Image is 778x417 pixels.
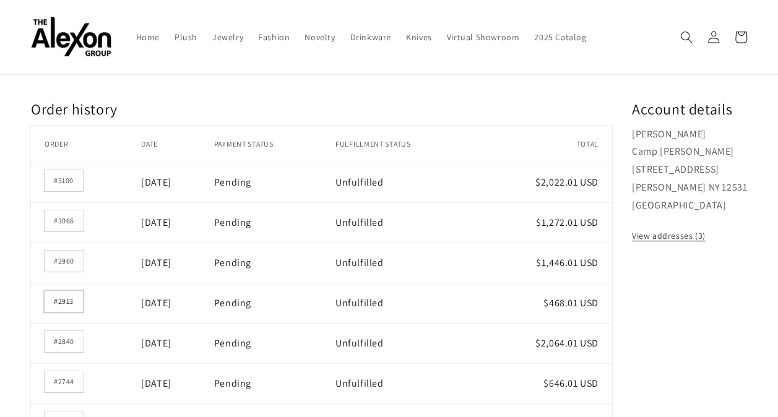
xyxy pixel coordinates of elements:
td: Pending [214,283,335,323]
td: Pending [214,243,335,283]
th: Total [483,126,612,163]
time: [DATE] [141,216,171,229]
span: Drinkware [350,32,391,43]
time: [DATE] [141,176,171,189]
td: $1,446.01 USD [483,243,612,283]
td: Unfulfilled [335,202,483,243]
span: Jewelry [212,32,243,43]
a: Plush [167,24,205,50]
a: Fashion [251,24,297,50]
a: Virtual Showroom [439,24,527,50]
time: [DATE] [141,337,171,350]
a: Home [129,24,167,50]
td: Unfulfilled [335,163,483,203]
time: [DATE] [141,296,171,309]
span: Home [136,32,160,43]
td: Unfulfilled [335,323,483,363]
h2: Order history [31,100,612,119]
a: Order number #2840 [45,331,84,352]
a: Order number #3066 [45,210,84,231]
p: [PERSON_NAME] Camp [PERSON_NAME] [STREET_ADDRESS] [PERSON_NAME] NY 12531 [GEOGRAPHIC_DATA] [632,126,747,215]
td: $2,022.01 USD [483,163,612,203]
summary: Search [673,24,700,51]
time: [DATE] [141,377,171,390]
span: Knives [406,32,432,43]
a: Order number #2744 [45,371,84,392]
td: Pending [214,163,335,203]
td: Unfulfilled [335,363,483,403]
span: Novelty [305,32,335,43]
th: Date [141,126,214,163]
a: Order number #3100 [45,170,83,191]
td: Unfulfilled [335,243,483,283]
a: View addresses (3) [632,228,706,244]
img: The Alexon Group [31,17,111,58]
td: $1,272.01 USD [483,202,612,243]
th: Order [31,126,141,163]
td: Pending [214,363,335,403]
a: Drinkware [343,24,399,50]
th: Payment status [214,126,335,163]
span: Plush [175,32,197,43]
th: Fulfillment status [335,126,483,163]
td: $646.01 USD [483,363,612,403]
td: $2,064.01 USD [483,323,612,363]
td: Pending [214,202,335,243]
time: [DATE] [141,256,171,269]
td: $468.01 USD [483,283,612,323]
span: Virtual Showroom [447,32,520,43]
a: Jewelry [205,24,251,50]
span: 2025 Catalog [534,32,586,43]
a: Order number #2913 [45,291,83,312]
a: Order number #2960 [45,251,84,272]
h2: Account details [632,100,747,119]
a: Knives [399,24,439,50]
td: Unfulfilled [335,283,483,323]
a: Novelty [297,24,342,50]
span: Fashion [258,32,290,43]
a: 2025 Catalog [527,24,594,50]
td: Pending [214,323,335,363]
